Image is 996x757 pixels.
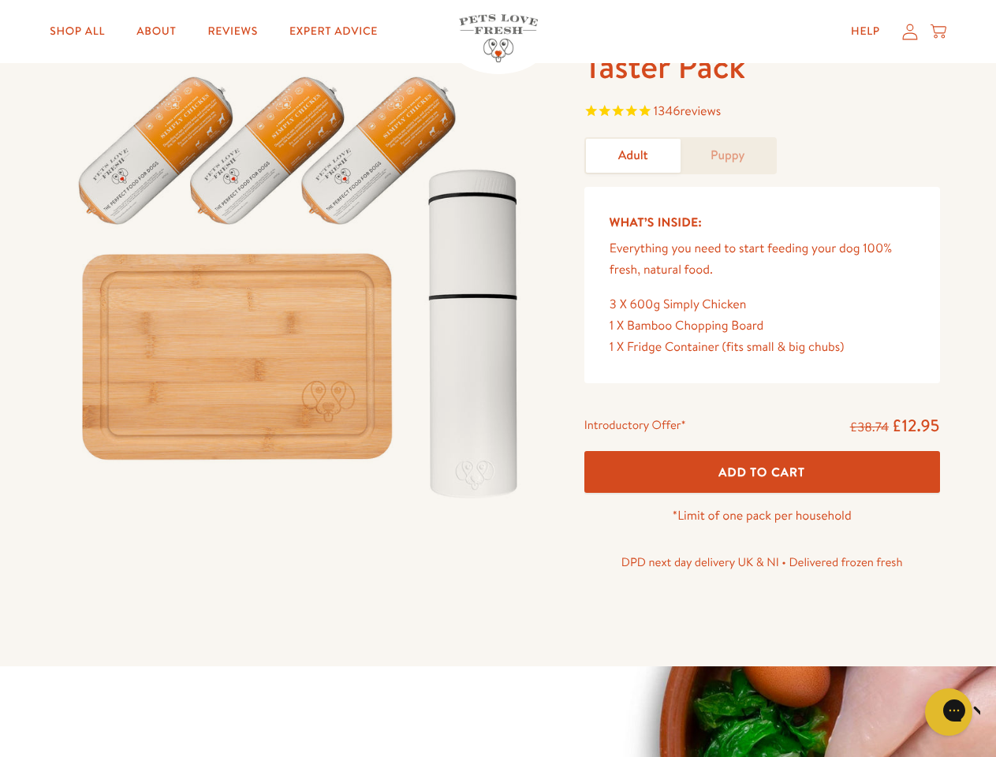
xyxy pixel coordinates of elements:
span: reviews [680,103,721,120]
h1: Taster Pack [584,45,940,88]
div: Introductory Offer* [584,415,686,438]
a: Help [838,16,893,47]
a: Expert Advice [277,16,390,47]
span: 1 X Bamboo Chopping Board [610,317,764,334]
a: Reviews [195,16,270,47]
img: Pets Love Fresh [459,14,538,62]
span: Rated 4.8 out of 5 stars 1346 reviews [584,101,940,125]
iframe: Gorgias live chat window [654,130,980,686]
p: Everything you need to start feeding your dog 100% fresh, natural food. [610,238,915,281]
img: Taster Pack - Adult [57,45,546,515]
p: DPD next day delivery UK & NI • Delivered frozen fresh [584,552,940,572]
p: *Limit of one pack per household [584,505,940,527]
div: 3 X 600g Simply Chicken [610,294,915,315]
div: 1 X Fridge Container (fits small & big chubs) [610,337,915,358]
button: Add To Cart [584,451,940,493]
h5: What’s Inside: [610,212,915,233]
span: 1346 reviews [654,103,721,120]
iframe: Gorgias live chat messenger [917,683,980,741]
a: Adult [586,139,681,173]
a: Shop All [37,16,118,47]
a: About [124,16,188,47]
